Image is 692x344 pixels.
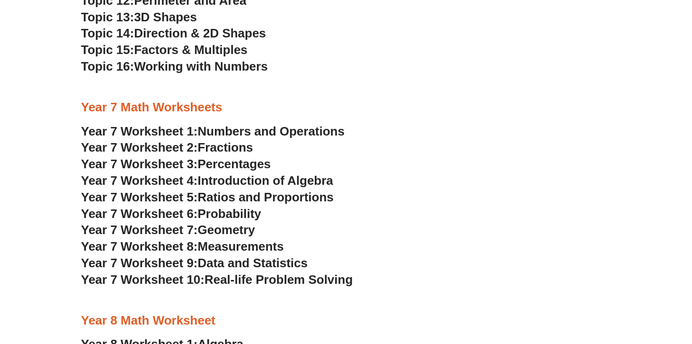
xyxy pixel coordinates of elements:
[81,59,134,73] span: Topic 16:
[81,272,204,287] span: Year 7 Worksheet 10:
[198,207,261,221] span: Probability
[81,140,253,154] a: Year 7 Worksheet 2:Fractions
[204,272,353,287] span: Real-life Problem Solving
[198,124,345,138] span: Numbers and Operations
[81,26,266,40] a: Topic 14:Direction & 2D Shapes
[81,124,345,138] a: Year 7 Worksheet 1:Numbers and Operations
[81,10,134,24] span: Topic 13:
[81,190,334,204] a: Year 7 Worksheet 5:Ratios and Proportions
[81,256,308,270] a: Year 7 Worksheet 9:Data and Statistics
[198,173,333,188] span: Introduction of Algebra
[81,207,261,221] a: Year 7 Worksheet 6:Probability
[81,223,198,237] span: Year 7 Worksheet 7:
[81,223,255,237] a: Year 7 Worksheet 7:Geometry
[134,59,267,73] span: Working with Numbers
[81,272,353,287] a: Year 7 Worksheet 10:Real-life Problem Solving
[81,313,611,329] h3: Year 8 Math Worksheet
[81,256,198,270] span: Year 7 Worksheet 9:
[81,239,198,253] span: Year 7 Worksheet 8:
[134,26,266,40] span: Direction & 2D Shapes
[81,207,198,221] span: Year 7 Worksheet 6:
[198,190,334,204] span: Ratios and Proportions
[198,223,255,237] span: Geometry
[81,26,134,40] span: Topic 14:
[81,59,268,73] a: Topic 16:Working with Numbers
[198,140,253,154] span: Fractions
[81,140,198,154] span: Year 7 Worksheet 2:
[81,43,134,57] span: Topic 15:
[81,190,198,204] span: Year 7 Worksheet 5:
[198,239,284,253] span: Measurements
[81,173,198,188] span: Year 7 Worksheet 4:
[81,173,333,188] a: Year 7 Worksheet 4:Introduction of Algebra
[81,157,198,171] span: Year 7 Worksheet 3:
[81,10,197,24] a: Topic 13:3D Shapes
[81,124,198,138] span: Year 7 Worksheet 1:
[530,237,692,344] iframe: Chat Widget
[81,100,611,116] h3: Year 7 Math Worksheets
[198,157,271,171] span: Percentages
[81,43,248,57] a: Topic 15:Factors & Multiples
[134,10,197,24] span: 3D Shapes
[198,256,308,270] span: Data and Statistics
[81,157,271,171] a: Year 7 Worksheet 3:Percentages
[81,239,284,253] a: Year 7 Worksheet 8:Measurements
[134,43,248,57] span: Factors & Multiples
